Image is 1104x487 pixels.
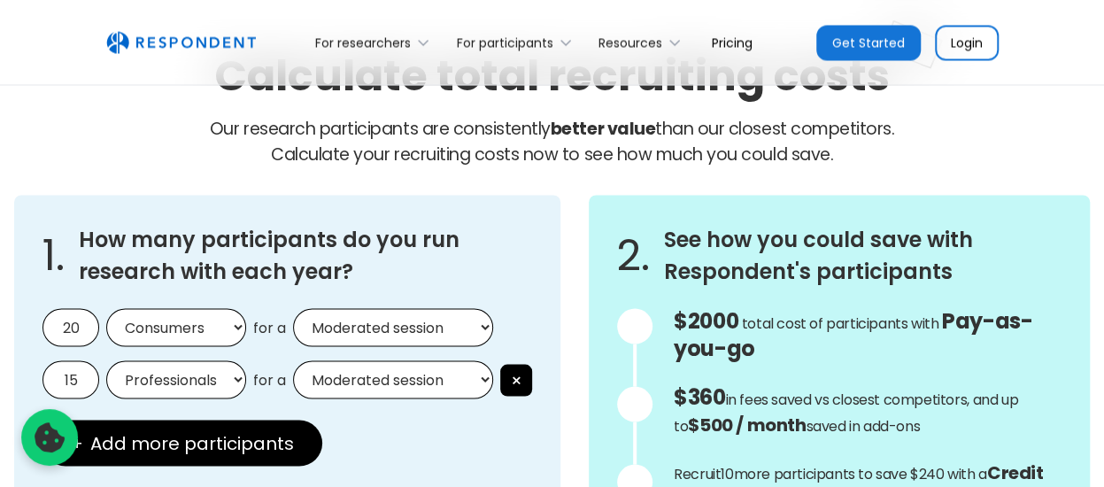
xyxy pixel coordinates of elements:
h3: See how you could save with Respondent's participants [664,223,1062,287]
span: 10 [721,463,733,483]
img: Untitled UI logotext [106,31,256,54]
button: × [500,364,532,396]
div: For participants [457,34,553,51]
div: For researchers [305,21,446,63]
h3: How many participants do you run research with each year? [79,223,532,287]
div: Resources [589,21,698,63]
span: 1. [42,246,65,264]
div: For researchers [315,34,411,51]
a: Pricing [698,21,767,63]
span: for a [253,319,286,336]
button: + Add more participants [42,420,322,466]
span: for a [253,371,286,389]
span: $2000 [674,305,738,335]
p: Our research participants are consistently than our closest competitors. [14,117,1090,166]
span: total cost of participants with [742,313,939,333]
span: Pay-as-you-go [674,305,1032,362]
p: in fees saved vs closest competitors, and up to saved in add-ons [674,384,1062,438]
a: Login [935,25,999,60]
span: + [71,434,83,452]
span: 2. [617,246,650,264]
a: home [106,31,256,54]
div: Resources [598,34,662,51]
span: $360 [674,382,725,411]
strong: $500 / month [688,412,806,437]
strong: better value [551,117,655,141]
span: Add more participants [90,434,294,452]
div: For participants [446,21,588,63]
a: Get Started [816,25,921,60]
span: Calculate your recruiting costs now to see how much you could save. [271,142,833,166]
